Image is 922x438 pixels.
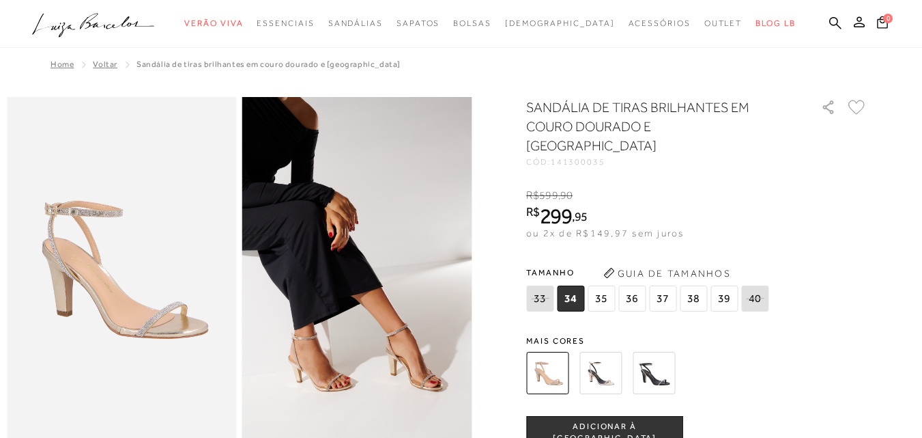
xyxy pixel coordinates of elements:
[588,286,615,312] span: 35
[453,11,491,36] a: categoryNavScreenReaderText
[599,262,735,284] button: Guia de Tamanhos
[257,18,314,28] span: Essenciais
[755,11,795,36] a: BLOG LB
[710,286,738,312] span: 39
[526,158,799,166] div: CÓD:
[629,11,691,36] a: categoryNavScreenReaderText
[184,18,243,28] span: Verão Viva
[618,286,646,312] span: 36
[680,286,707,312] span: 38
[453,18,491,28] span: Bolsas
[93,59,117,69] a: Voltar
[526,337,867,345] span: Mais cores
[526,189,539,202] i: R$
[557,286,584,312] span: 34
[883,14,893,23] span: 0
[649,286,676,312] span: 37
[873,15,892,33] button: 0
[526,286,553,312] span: 33
[51,59,74,69] a: Home
[328,11,383,36] a: categoryNavScreenReaderText
[540,204,572,228] span: 299
[560,189,573,202] span: 90
[539,189,558,202] span: 599
[526,98,782,155] h1: SANDÁLIA DE TIRAS BRILHANTES EM COURO DOURADO E [GEOGRAPHIC_DATA]
[184,11,243,36] a: categoryNavScreenReaderText
[704,18,743,28] span: Outlet
[526,206,540,218] i: R$
[741,286,768,312] span: 40
[558,189,573,202] i: ,
[629,18,691,28] span: Acessórios
[257,11,314,36] a: categoryNavScreenReaderText
[572,210,588,223] i: ,
[505,11,615,36] a: noSubCategoriesText
[551,157,605,167] span: 141300035
[136,59,401,69] span: SANDÁLIA DE TIRAS BRILHANTES EM COURO DOURADO E [GEOGRAPHIC_DATA]
[704,11,743,36] a: categoryNavScreenReaderText
[397,18,440,28] span: Sapatos
[505,18,615,28] span: [DEMOGRAPHIC_DATA]
[526,262,772,283] span: Tamanho
[755,18,795,28] span: BLOG LB
[633,352,675,394] img: SANDÁLIA DE TIRAS BRILHANTES EM COURO PRETO E SALTO ALTO
[526,352,568,394] img: SANDÁLIA DE TIRAS BRILHANTES EM COURO DOURADO E SALTO ALTO
[397,11,440,36] a: categoryNavScreenReaderText
[579,352,622,394] img: SANDÁLIA DE TIRAS BRILHANTES EM COURO OFF WHITE E SALTO ALTO
[575,209,588,223] span: 95
[328,18,383,28] span: Sandálias
[526,228,684,238] span: ou 2x de R$149,97 sem juros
